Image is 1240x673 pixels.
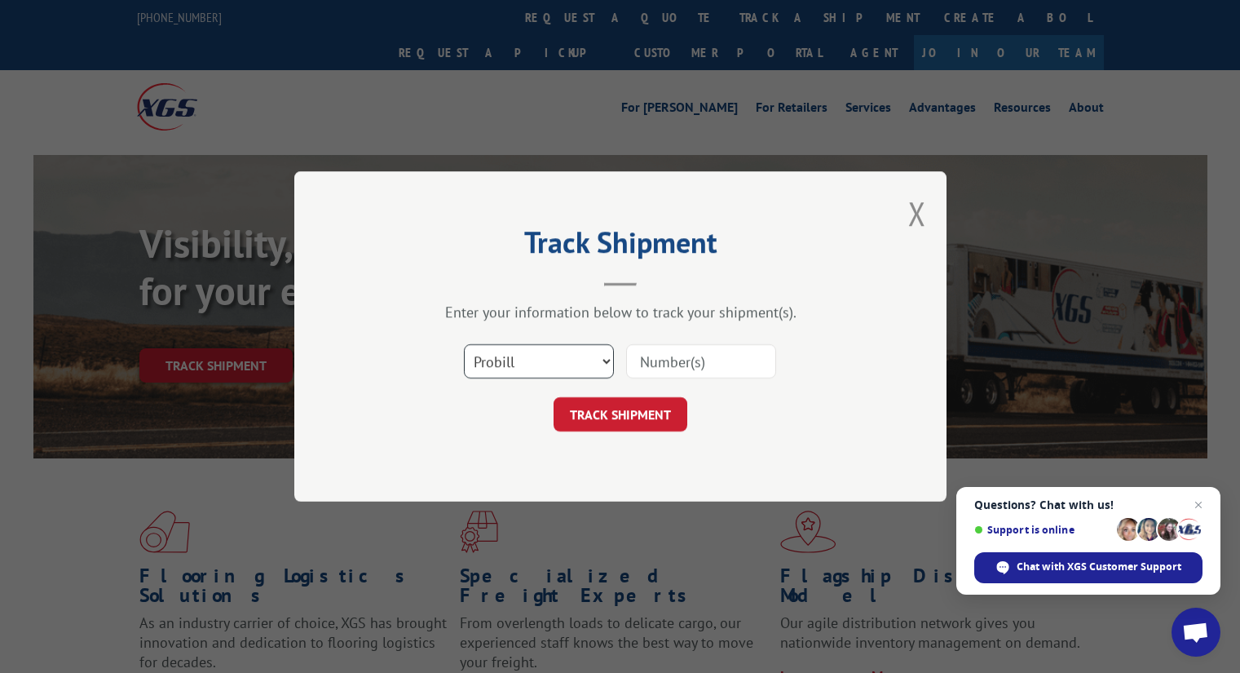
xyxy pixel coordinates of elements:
[1189,495,1208,515] span: Close chat
[626,344,776,379] input: Number(s)
[376,231,865,262] h2: Track Shipment
[554,397,687,432] button: TRACK SHIPMENT
[1017,560,1181,574] span: Chat with XGS Customer Support
[974,498,1202,511] span: Questions? Chat with us!
[974,552,1202,583] div: Chat with XGS Customer Support
[376,303,865,321] div: Enter your information below to track your shipment(s).
[1172,608,1220,657] div: Open chat
[974,524,1111,536] span: Support is online
[908,192,926,235] button: Close modal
